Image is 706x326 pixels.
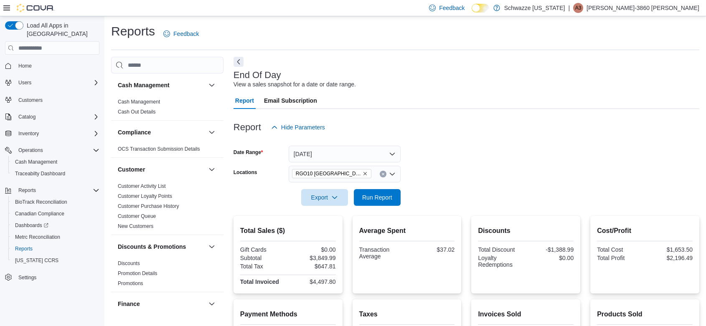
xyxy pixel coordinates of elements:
[160,25,202,42] a: Feedback
[111,181,223,235] div: Customer
[15,94,99,105] span: Customers
[118,317,158,324] span: GL Account Totals
[15,129,99,139] span: Inventory
[478,246,524,253] div: Total Discount
[389,171,396,177] button: Open list of options
[240,226,336,236] h2: Total Sales ($)
[15,170,65,177] span: Traceabilty Dashboard
[118,146,200,152] a: OCS Transaction Submission Details
[8,255,103,266] button: [US_STATE] CCRS
[18,187,36,194] span: Reports
[359,309,455,319] h2: Taxes
[234,70,281,80] h3: End Of Day
[234,122,261,132] h3: Report
[597,226,693,236] h2: Cost/Profit
[234,169,257,176] label: Locations
[118,223,153,229] a: New Customers
[18,63,32,69] span: Home
[118,318,158,323] a: GL Account Totals
[12,255,99,265] span: Washington CCRS
[8,196,103,208] button: BioTrack Reconciliation
[118,280,143,287] span: Promotions
[573,3,583,13] div: Alexis-3860 Shoope
[264,92,317,109] span: Email Subscription
[240,263,286,270] div: Total Tax
[18,147,43,154] span: Operations
[15,234,60,240] span: Metrc Reconciliation
[15,145,46,155] button: Operations
[8,156,103,168] button: Cash Management
[12,197,71,207] a: BioTrack Reconciliation
[240,246,286,253] div: Gift Cards
[240,309,336,319] h2: Payment Methods
[12,232,63,242] a: Metrc Reconciliation
[281,123,325,131] span: Hide Parameters
[118,193,172,200] span: Customer Loyalty Points
[478,309,574,319] h2: Invoices Sold
[118,165,205,174] button: Customer
[301,189,348,206] button: Export
[15,145,99,155] span: Operations
[118,270,157,277] span: Promotion Details
[362,193,392,202] span: Run Report
[409,246,455,253] div: $37.02
[18,274,36,281] span: Settings
[118,260,140,266] a: Discounts
[118,193,172,199] a: Customer Loyalty Points
[18,97,43,104] span: Customers
[647,255,693,261] div: $2,196.49
[597,246,643,253] div: Total Cost
[207,242,217,252] button: Discounts & Promotions
[647,246,693,253] div: $1,653.50
[12,255,62,265] a: [US_STATE] CCRS
[12,244,36,254] a: Reports
[118,243,186,251] h3: Discounts & Promotions
[12,169,99,179] span: Traceabilty Dashboard
[15,257,58,264] span: [US_STATE] CCRS
[2,77,103,88] button: Users
[8,208,103,220] button: Canadian Compliance
[504,3,565,13] p: Schwazze [US_STATE]
[12,157,61,167] a: Cash Management
[478,226,574,236] h2: Discounts
[363,171,368,176] button: Remove RGO10 Santa Fe from selection in this group
[528,255,574,261] div: $0.00
[118,223,153,230] span: New Customers
[15,61,35,71] a: Home
[15,61,99,71] span: Home
[234,80,356,89] div: View a sales snapshot for a date or date range.
[111,97,223,120] div: Cash Management
[8,220,103,231] a: Dashboards
[118,281,143,286] a: Promotions
[207,299,217,309] button: Finance
[15,129,42,139] button: Inventory
[118,128,205,136] button: Compliance
[234,57,244,67] button: Next
[292,169,371,178] span: RGO10 Santa Fe
[15,159,57,165] span: Cash Management
[8,243,103,255] button: Reports
[207,80,217,90] button: Cash Management
[268,119,328,136] button: Hide Parameters
[18,114,36,120] span: Catalog
[12,169,69,179] a: Traceabilty Dashboard
[15,78,99,88] span: Users
[118,300,205,308] button: Finance
[118,99,160,105] span: Cash Management
[118,203,179,210] span: Customer Purchase History
[359,226,455,236] h2: Average Spent
[5,56,99,305] nav: Complex example
[118,300,140,308] h3: Finance
[12,209,68,219] a: Canadian Compliance
[597,309,693,319] h2: Products Sold
[12,197,99,207] span: BioTrack Reconciliation
[15,95,46,105] a: Customers
[118,109,156,115] span: Cash Out Details
[111,258,223,292] div: Discounts & Promotions
[597,255,643,261] div: Total Profit
[118,213,156,220] span: Customer Queue
[2,128,103,139] button: Inventory
[118,270,157,276] a: Promotion Details
[8,231,103,243] button: Metrc Reconciliation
